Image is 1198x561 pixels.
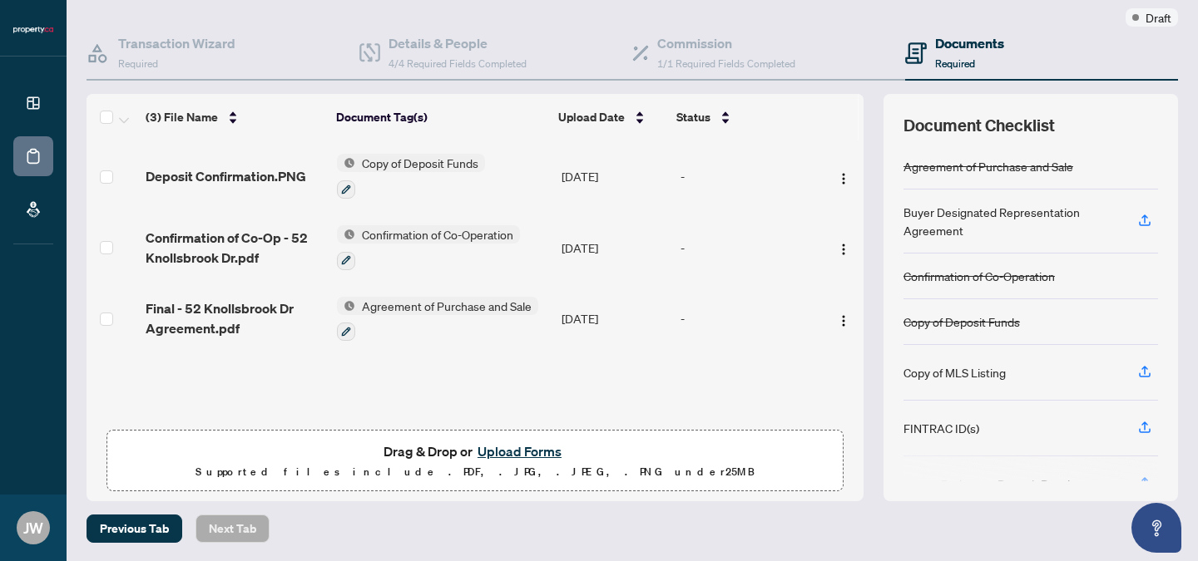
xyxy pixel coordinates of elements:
[555,283,673,355] td: [DATE]
[146,108,218,126] span: (3) File Name
[146,166,306,186] span: Deposit Confirmation.PNG
[118,57,158,70] span: Required
[337,297,538,342] button: Status IconAgreement of Purchase and Sale
[903,363,1006,381] div: Copy of MLS Listing
[676,108,710,126] span: Status
[146,228,324,268] span: Confirmation of Co-Op - 52 Knollsbrook Dr.pdf
[389,57,527,70] span: 4/4 Required Fields Completed
[935,33,1004,53] h4: Documents
[1146,8,1171,27] span: Draft
[355,154,485,172] span: Copy of Deposit Funds
[657,33,795,53] h4: Commission
[337,225,520,270] button: Status IconConfirmation of Co-Operation
[903,419,979,437] div: FINTRAC ID(s)
[87,514,182,543] button: Previous Tab
[23,516,43,539] span: JW
[196,514,270,543] button: Next Tab
[384,440,567,462] span: Drag & Drop or
[337,297,355,315] img: Status Icon
[903,114,1055,137] span: Document Checklist
[681,167,815,185] div: -
[903,267,1055,285] div: Confirmation of Co-Operation
[837,172,850,185] img: Logo
[670,94,817,140] th: Status
[681,309,815,327] div: -
[389,33,527,53] h4: Details & People
[837,314,850,327] img: Logo
[555,212,673,283] td: [DATE]
[830,163,857,189] button: Logo
[830,305,857,332] button: Logo
[107,431,843,492] span: Drag & Drop orUpload FormsSupported files include .PDF, .JPG, .JPEG, .PNG under25MB
[837,243,850,256] img: Logo
[337,154,355,172] img: Status Icon
[903,203,1118,239] div: Buyer Designated Representation Agreement
[681,239,815,257] div: -
[118,33,235,53] h4: Transaction Wizard
[558,108,625,126] span: Upload Date
[337,154,485,199] button: Status IconCopy of Deposit Funds
[337,225,355,244] img: Status Icon
[657,57,795,70] span: 1/1 Required Fields Completed
[935,57,975,70] span: Required
[552,94,669,140] th: Upload Date
[117,462,833,482] p: Supported files include .PDF, .JPG, .JPEG, .PNG under 25 MB
[355,225,520,244] span: Confirmation of Co-Operation
[903,157,1073,175] div: Agreement of Purchase and Sale
[1131,503,1181,553] button: Open asap
[355,297,538,315] span: Agreement of Purchase and Sale
[139,94,329,140] th: (3) File Name
[146,298,324,338] span: Final - 52 Knollsbrook Dr Agreement.pdf
[473,440,567,462] button: Upload Forms
[555,140,673,212] td: [DATE]
[830,234,857,261] button: Logo
[329,94,552,140] th: Document Tag(s)
[100,515,169,542] span: Previous Tab
[13,25,53,35] img: logo
[903,312,1020,331] div: Copy of Deposit Funds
